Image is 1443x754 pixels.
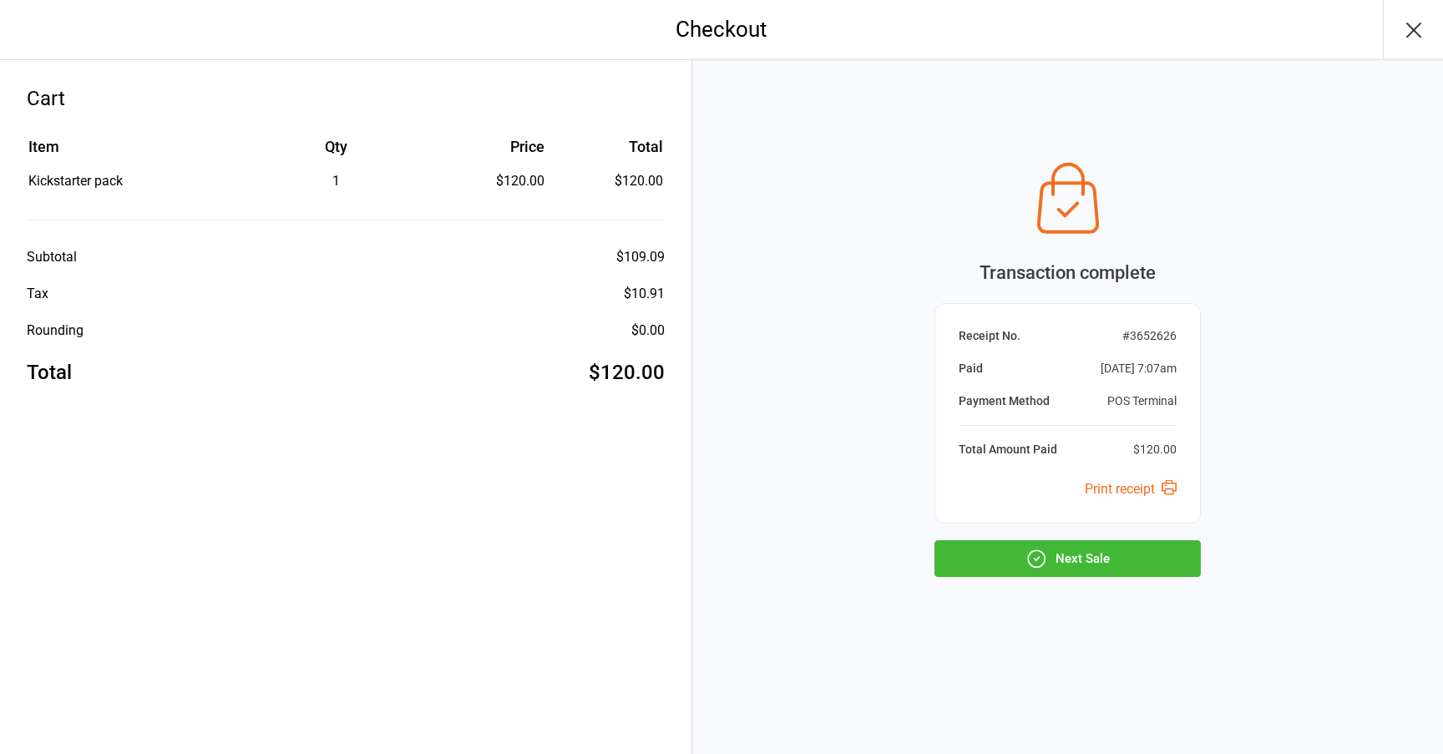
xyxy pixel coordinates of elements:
div: POS Terminal [1107,392,1177,410]
div: Total [27,357,72,387]
div: $120.00 [589,357,665,387]
div: Cart [27,83,665,114]
button: Next Sale [934,540,1201,577]
div: # 3652626 [1122,327,1177,345]
div: Price [425,135,544,158]
th: Item [28,135,247,170]
div: $120.00 [425,171,544,191]
div: 1 [249,171,423,191]
td: $120.00 [551,171,664,191]
div: Paid [959,360,983,377]
div: Transaction complete [934,259,1201,286]
span: Kickstarter pack [28,173,123,189]
div: Subtotal [27,247,77,267]
div: $120.00 [1133,441,1177,458]
div: [DATE] 7:07am [1101,360,1177,377]
th: Total [551,135,664,170]
div: Rounding [27,321,84,341]
div: $109.09 [616,247,665,267]
div: Payment Method [959,392,1050,410]
div: $10.91 [624,284,665,304]
div: Receipt No. [959,327,1020,345]
a: Print receipt [1085,481,1177,497]
div: $0.00 [631,321,665,341]
div: Total Amount Paid [959,441,1057,458]
th: Qty [249,135,423,170]
div: Tax [27,284,48,304]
